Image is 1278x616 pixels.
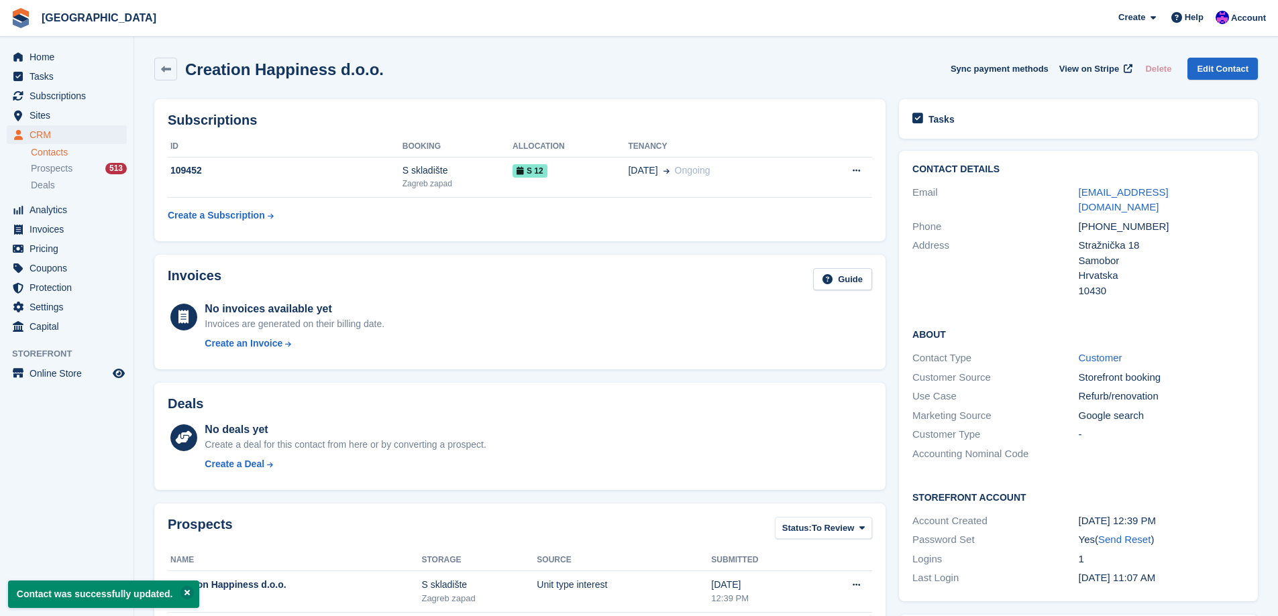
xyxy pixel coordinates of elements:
div: Hrvatska [1079,268,1244,284]
h2: Storefront Account [912,490,1244,503]
div: Password Set [912,532,1078,548]
a: menu [7,86,127,105]
a: Preview store [111,365,127,381]
button: Sync payment methods [951,58,1049,80]
a: Create an Invoice [205,336,384,351]
th: Booking [403,136,513,158]
span: Deals [31,179,55,192]
h2: Creation Happiness d.o.o. [185,60,384,78]
a: menu [7,220,127,239]
div: Invoices are generated on their billing date. [205,317,384,331]
th: Storage [421,550,537,571]
span: Online Store [30,364,110,383]
span: Prospects [31,162,72,175]
div: - [1079,427,1244,442]
h2: Invoices [168,268,221,290]
div: Address [912,238,1078,298]
th: Source [537,550,711,571]
a: menu [7,67,127,86]
a: Deals [31,178,127,192]
th: Name [168,550,421,571]
span: Storefront [12,347,134,361]
div: [DATE] [711,578,812,592]
div: Marketing Source [912,408,1078,424]
a: Send Reset [1098,534,1151,545]
div: Creation Happiness d.o.o. [170,578,421,592]
span: [DATE] [628,164,657,178]
div: Use Case [912,389,1078,404]
img: Ivan Gačić [1216,11,1229,24]
th: Allocation [513,136,628,158]
div: No invoices available yet [205,301,384,317]
th: Submitted [711,550,812,571]
a: Create a Deal [205,457,486,471]
span: CRM [30,125,110,144]
span: Help [1185,11,1204,24]
span: Analytics [30,200,110,219]
div: Samobor [1079,253,1244,269]
h2: Contact Details [912,164,1244,175]
div: 10430 [1079,284,1244,299]
div: 1 [1079,552,1244,567]
span: Coupons [30,259,110,278]
a: menu [7,106,127,125]
h2: Tasks [928,113,955,125]
time: 2025-09-22 09:07:13 UTC [1079,572,1156,583]
div: Accounting Nominal Code [912,446,1078,462]
button: Delete [1140,58,1177,80]
span: Status: [782,521,812,535]
th: Tenancy [628,136,810,158]
a: Create a Subscription [168,203,274,228]
div: 513 [105,163,127,174]
h2: Subscriptions [168,113,872,128]
a: [GEOGRAPHIC_DATA] [36,7,162,29]
div: Zagreb zapad [403,178,513,190]
div: Stražnička 18 [1079,238,1244,253]
h2: About [912,327,1244,341]
a: Contacts [31,146,127,159]
div: [PHONE_NUMBER] [1079,219,1244,235]
div: 12:39 PM [711,592,812,605]
div: Email [912,185,1078,215]
a: menu [7,125,127,144]
h2: Deals [168,396,203,412]
div: Yes [1079,532,1244,548]
h2: Prospects [168,517,233,542]
div: Last Login [912,570,1078,586]
div: Storefront booking [1079,370,1244,385]
span: Settings [30,298,110,316]
span: To Review [812,521,854,535]
a: menu [7,298,127,316]
span: Capital [30,317,110,336]
span: Create [1118,11,1145,24]
button: Status: To Review [775,517,872,539]
span: Sites [30,106,110,125]
div: Create a Subscription [168,208,265,223]
span: ( ) [1095,534,1154,545]
div: Create an Invoice [205,336,282,351]
a: menu [7,317,127,336]
div: S skladište [421,578,537,592]
div: Unit type interest [537,578,711,592]
div: S skladište [403,164,513,178]
div: Google search [1079,408,1244,424]
p: Contact was successfully updated. [8,580,199,608]
a: menu [7,239,127,258]
span: Tasks [30,67,110,86]
span: Ongoing [675,165,710,176]
span: Invoices [30,220,110,239]
a: Prospects 513 [31,162,127,176]
span: View on Stripe [1059,62,1119,76]
a: Guide [813,268,872,290]
a: Edit Contact [1187,58,1258,80]
a: menu [7,48,127,66]
a: menu [7,278,127,297]
span: Subscriptions [30,86,110,105]
div: Customer Type [912,427,1078,442]
span: Pricing [30,239,110,258]
th: ID [168,136,403,158]
a: [EMAIL_ADDRESS][DOMAIN_NAME] [1079,186,1169,213]
div: Zagreb zapad [421,592,537,605]
div: 109452 [168,164,403,178]
div: Create a deal for this contact from here or by converting a prospect. [205,438,486,452]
